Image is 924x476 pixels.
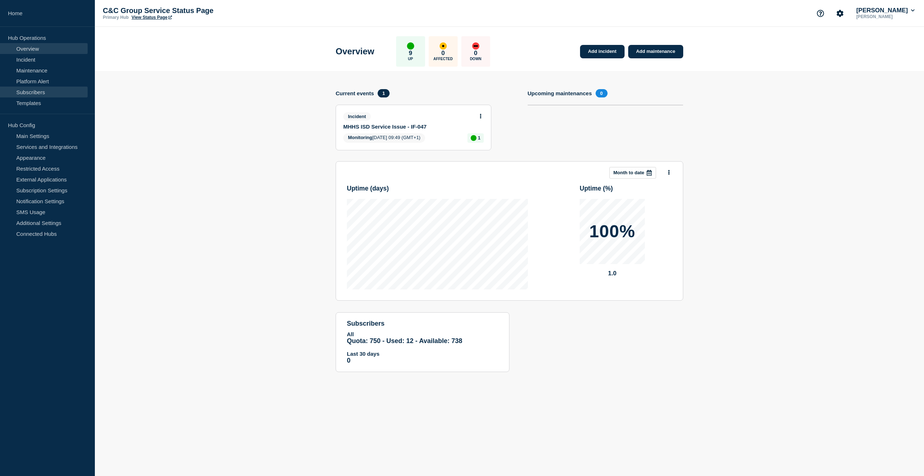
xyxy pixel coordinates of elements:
div: up [407,42,414,50]
a: View Status Page [131,15,172,20]
span: Incident [343,112,371,121]
p: 1.0 [580,270,645,277]
a: Add incident [580,45,625,58]
button: Month to date [609,167,656,179]
p: Up [408,57,413,61]
p: 0 [474,50,477,57]
h1: Overview [336,46,374,57]
p: [PERSON_NAME] [855,14,916,19]
p: 1 [478,135,480,141]
p: Primary Hub [103,15,129,20]
p: 100% [589,223,635,240]
a: MHHS ISD Service Issue - IF-047 [343,124,474,130]
div: down [472,42,479,50]
button: Support [813,6,828,21]
p: 9 [409,50,412,57]
span: Monitoring [348,135,372,140]
div: affected [440,42,447,50]
h4: Current events [336,90,374,96]
span: 0 [596,89,608,97]
span: 1 [378,89,390,97]
p: All [347,331,498,337]
p: Month to date [613,170,644,175]
div: up [471,135,476,141]
p: C&C Group Service Status Page [103,7,248,15]
p: Down [470,57,482,61]
p: 0 [347,357,498,364]
p: 0 [441,50,445,57]
button: [PERSON_NAME] [855,7,916,14]
h3: Uptime ( % ) [580,185,613,192]
span: Quota: 750 - Used: 12 - Available: 738 [347,337,462,345]
a: Add maintenance [628,45,683,58]
p: Last 30 days [347,351,498,357]
h4: subscribers [347,320,498,327]
button: Account settings [832,6,848,21]
h4: Upcoming maintenances [528,90,592,96]
span: [DATE] 09:49 (GMT+1) [343,133,425,143]
h3: Uptime ( days ) [347,185,389,192]
p: Affected [433,57,453,61]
